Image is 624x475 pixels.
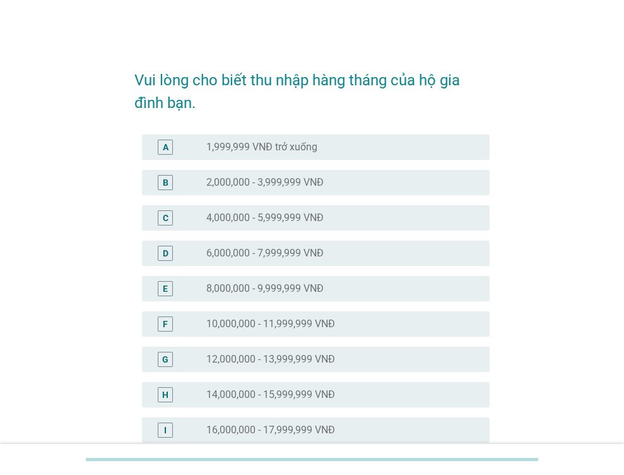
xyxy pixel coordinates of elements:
[206,353,335,366] label: 12,000,000 - 13,999,999 VNĐ
[206,176,324,189] label: 2,000,000 - 3,999,999 VNĐ
[163,317,168,330] div: F
[163,140,168,153] div: A
[206,282,324,295] label: 8,000,000 - 9,999,999 VNĐ
[162,352,168,366] div: G
[206,388,335,401] label: 14,000,000 - 15,999,999 VNĐ
[206,424,335,436] label: 16,000,000 - 17,999,999 VNĐ
[162,388,168,401] div: H
[134,56,490,114] h2: Vui lòng cho biết thu nhập hàng tháng của hộ gia đình bạn.
[206,247,324,260] label: 6,000,000 - 7,999,999 VNĐ
[163,282,168,295] div: E
[163,176,168,189] div: B
[163,246,168,260] div: D
[163,211,168,224] div: C
[164,423,167,436] div: I
[206,141,317,153] label: 1,999,999 VNĐ trở xuống
[206,318,335,330] label: 10,000,000 - 11,999,999 VNĐ
[206,212,324,224] label: 4,000,000 - 5,999,999 VNĐ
